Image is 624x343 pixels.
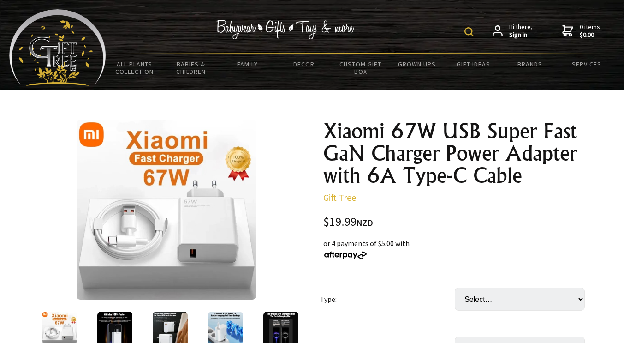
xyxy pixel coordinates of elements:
[320,275,455,324] td: Type:
[445,54,502,74] a: Gift Ideas
[323,120,593,187] h1: Xiaomi 67W USB Super Fast GaN Charger Power Adapter with 6A Type-C Cable
[580,31,600,39] strong: $0.00
[389,54,446,74] a: Grown Ups
[357,217,373,228] span: NZD
[559,54,615,74] a: Services
[562,23,600,39] a: 0 items$0.00
[332,54,389,81] a: Custom Gift Box
[219,54,276,74] a: Family
[163,54,220,81] a: Babies & Children
[276,54,333,74] a: Decor
[216,20,355,39] img: Babywear - Gifts - Toys & more
[77,120,256,300] img: Xiaomi 67W USB Super Fast GaN Charger Power Adapter with 6A Type-C Cable
[323,192,356,203] a: Gift Tree
[509,31,533,39] strong: Sign in
[106,54,163,81] a: All Plants Collection
[323,216,593,229] div: $19.99
[464,27,474,36] img: product search
[580,23,600,39] span: 0 items
[502,54,559,74] a: Brands
[9,9,106,86] img: Babyware - Gifts - Toys and more...
[493,23,533,39] a: Hi there,Sign in
[509,23,533,39] span: Hi there,
[323,238,593,260] div: or 4 payments of $5.00 with
[323,251,368,259] img: Afterpay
